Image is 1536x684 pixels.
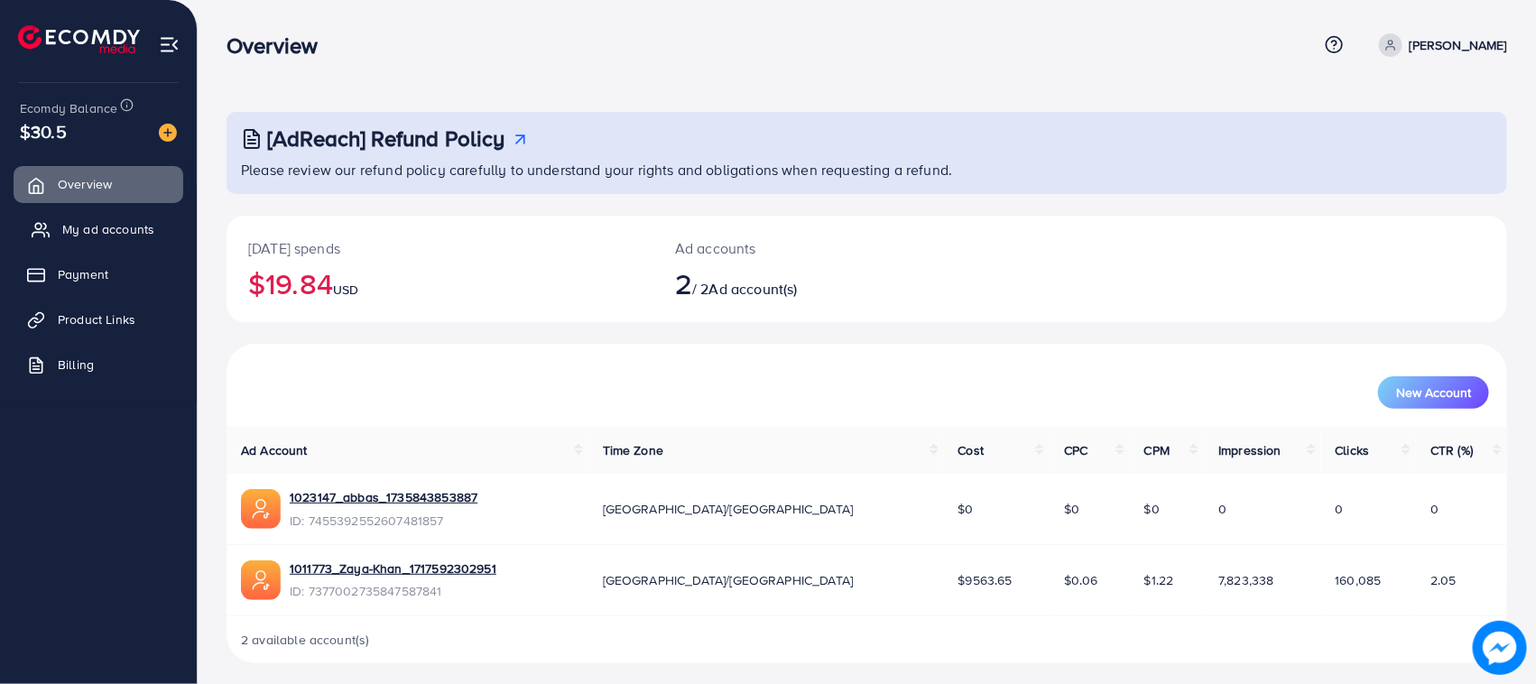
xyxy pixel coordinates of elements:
img: logo [18,25,140,53]
span: Ecomdy Balance [20,99,117,117]
h2: / 2 [675,266,952,300]
span: Payment [58,265,108,283]
span: $0 [1064,500,1079,518]
a: Product Links [14,301,183,337]
span: $1.22 [1144,571,1174,589]
p: Ad accounts [675,237,952,259]
a: Overview [14,166,183,202]
img: menu [159,34,180,55]
span: New Account [1396,386,1471,399]
span: Ad account(s) [709,279,798,299]
span: ID: 7455392552607481857 [290,512,477,530]
button: New Account [1378,376,1489,409]
a: Payment [14,256,183,292]
span: [GEOGRAPHIC_DATA]/[GEOGRAPHIC_DATA] [603,500,854,518]
span: 7,823,338 [1218,571,1273,589]
h3: [AdReach] Refund Policy [267,125,505,152]
span: Product Links [58,310,135,328]
a: Billing [14,347,183,383]
span: Time Zone [603,441,663,459]
span: 0 [1218,500,1226,518]
span: ID: 7377002735847587841 [290,582,496,600]
span: $0.06 [1064,571,1098,589]
span: 160,085 [1336,571,1382,589]
span: $9563.65 [958,571,1013,589]
span: CPM [1144,441,1170,459]
span: $0 [1144,500,1160,518]
span: 0 [1430,500,1439,518]
span: Cost [958,441,985,459]
a: 1023147_abbas_1735843853887 [290,488,477,506]
a: 1011773_Zaya-Khan_1717592302951 [290,559,496,578]
a: My ad accounts [14,211,183,247]
p: [DATE] spends [248,237,632,259]
span: 2 [675,263,692,304]
span: 2.05 [1430,571,1457,589]
span: Billing [58,356,94,374]
h3: Overview [227,32,332,59]
p: [PERSON_NAME] [1410,34,1507,56]
span: CPC [1064,441,1087,459]
img: image [159,124,177,142]
span: My ad accounts [62,220,154,238]
span: Ad Account [241,441,308,459]
span: [GEOGRAPHIC_DATA]/[GEOGRAPHIC_DATA] [603,571,854,589]
img: ic-ads-acc.e4c84228.svg [241,560,281,600]
span: 0 [1336,500,1344,518]
img: ic-ads-acc.e4c84228.svg [241,489,281,529]
h2: $19.84 [248,266,632,300]
span: Overview [58,175,112,193]
span: $0 [958,500,974,518]
span: CTR (%) [1430,441,1473,459]
span: Impression [1218,441,1282,459]
span: 2 available account(s) [241,631,370,649]
span: Clicks [1336,441,1370,459]
a: [PERSON_NAME] [1372,33,1507,57]
img: image [1473,621,1527,675]
span: $30.5 [20,118,67,144]
span: USD [333,281,358,299]
p: Please review our refund policy carefully to understand your rights and obligations when requesti... [241,159,1496,180]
